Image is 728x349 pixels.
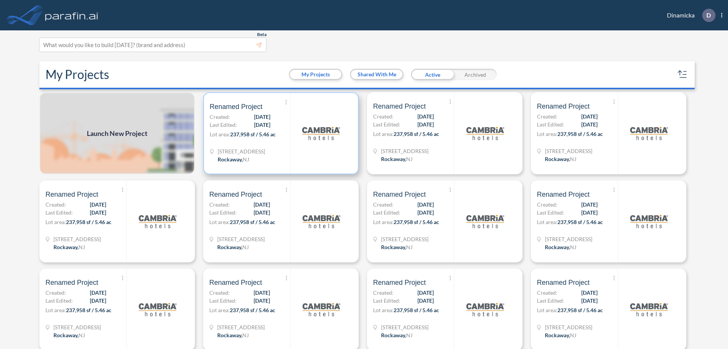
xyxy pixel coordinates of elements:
[545,244,570,250] span: Rockaway ,
[44,8,100,23] img: logo
[557,307,603,313] span: 237,958 sf / 5.46 ac
[417,208,434,216] span: [DATE]
[230,307,275,313] span: 237,958 sf / 5.46 ac
[78,332,85,338] span: NJ
[545,243,576,251] div: Rockaway, NJ
[406,156,413,162] span: NJ
[39,92,195,174] img: add
[406,332,413,338] span: NJ
[90,297,106,305] span: [DATE]
[139,291,177,328] img: logo
[217,243,249,251] div: Rockaway, NJ
[90,201,106,208] span: [DATE]
[466,114,504,152] img: logo
[394,219,439,225] span: 237,958 sf / 5.46 ac
[373,278,426,287] span: Renamed Project
[417,201,434,208] span: [DATE]
[417,120,434,128] span: [DATE]
[78,244,85,250] span: NJ
[53,244,78,250] span: Rockaway ,
[45,208,73,216] span: Last Edited:
[537,307,557,313] span: Lot area:
[570,156,576,162] span: NJ
[381,323,428,331] span: 321 Mt Hope Ave
[466,291,504,328] img: logo
[290,70,341,79] button: My Projects
[303,291,340,328] img: logo
[39,92,195,174] a: Launch New Project
[537,219,557,225] span: Lot area:
[706,12,711,19] p: D
[581,289,598,297] span: [DATE]
[545,235,592,243] span: 321 Mt Hope Ave
[630,114,668,152] img: logo
[139,202,177,240] img: logo
[630,291,668,328] img: logo
[53,243,85,251] div: Rockaway, NJ
[537,208,564,216] span: Last Edited:
[254,289,270,297] span: [DATE]
[254,113,270,121] span: [DATE]
[466,202,504,240] img: logo
[557,131,603,137] span: 237,958 sf / 5.46 ac
[381,244,406,250] span: Rockaway ,
[66,219,111,225] span: 237,958 sf / 5.46 ac
[230,219,275,225] span: 237,958 sf / 5.46 ac
[411,69,454,80] div: Active
[45,67,109,82] h2: My Projects
[243,156,249,163] span: NJ
[45,289,66,297] span: Created:
[303,202,340,240] img: logo
[217,235,265,243] span: 321 Mt Hope Ave
[381,332,406,338] span: Rockaway ,
[209,190,262,199] span: Renamed Project
[545,156,570,162] span: Rockaway ,
[394,131,439,137] span: 237,958 sf / 5.46 ac
[351,70,402,79] button: Shared With Me
[218,156,243,163] span: Rockaway ,
[254,297,270,305] span: [DATE]
[381,235,428,243] span: 321 Mt Hope Ave
[45,201,66,208] span: Created:
[676,68,689,81] button: sort
[210,131,230,137] span: Lot area:
[537,289,557,297] span: Created:
[209,201,230,208] span: Created:
[381,331,413,339] div: Rockaway, NJ
[66,307,111,313] span: 237,958 sf / 5.46 ac
[45,219,66,225] span: Lot area:
[209,307,230,313] span: Lot area:
[45,307,66,313] span: Lot area:
[90,208,106,216] span: [DATE]
[394,307,439,313] span: 237,958 sf / 5.46 ac
[257,32,267,38] span: Beta
[373,289,394,297] span: Created:
[537,190,590,199] span: Renamed Project
[302,114,340,152] img: logo
[406,244,413,250] span: NJ
[53,331,85,339] div: Rockaway, NJ
[373,131,394,137] span: Lot area:
[242,244,249,250] span: NJ
[545,155,576,163] div: Rockaway, NJ
[209,278,262,287] span: Renamed Project
[45,297,73,305] span: Last Edited:
[381,147,428,155] span: 321 Mt Hope Ave
[210,102,262,111] span: Renamed Project
[254,201,270,208] span: [DATE]
[217,244,242,250] span: Rockaway ,
[373,219,394,225] span: Lot area:
[210,113,230,121] span: Created:
[537,131,557,137] span: Lot area:
[254,208,270,216] span: [DATE]
[373,102,426,111] span: Renamed Project
[570,332,576,338] span: NJ
[537,102,590,111] span: Renamed Project
[373,297,400,305] span: Last Edited:
[537,201,557,208] span: Created:
[53,323,101,331] span: 321 Mt Hope Ave
[537,297,564,305] span: Last Edited:
[373,120,400,128] span: Last Edited:
[557,219,603,225] span: 237,958 sf / 5.46 ac
[242,332,249,338] span: NJ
